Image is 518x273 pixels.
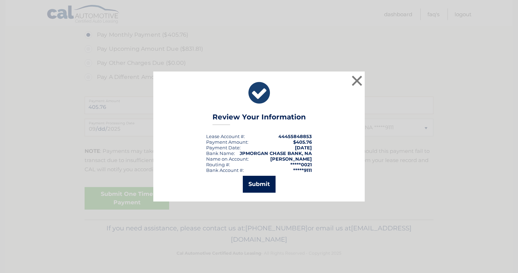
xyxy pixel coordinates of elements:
button: Submit [243,176,276,193]
div: Name on Account: [206,156,249,162]
div: Bank Account #: [206,167,244,173]
strong: JPMORGAN CHASE BANK, NA [240,150,312,156]
div: : [206,145,241,150]
span: [DATE] [295,145,312,150]
h3: Review Your Information [212,113,306,125]
div: Lease Account #: [206,134,245,139]
span: Payment Date [206,145,240,150]
div: Routing #: [206,162,230,167]
span: $405.76 [293,139,312,145]
div: Payment Amount: [206,139,248,145]
div: Bank Name: [206,150,235,156]
strong: 44455848853 [278,134,312,139]
button: × [350,74,364,88]
strong: [PERSON_NAME] [270,156,312,162]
